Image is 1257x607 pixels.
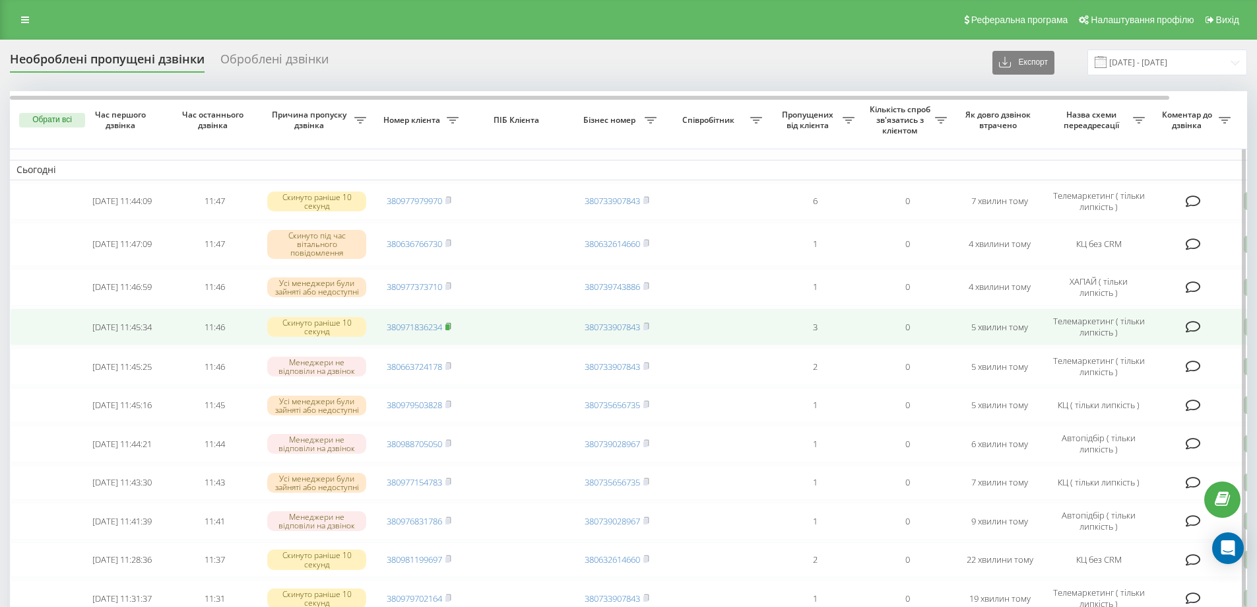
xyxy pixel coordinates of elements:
td: 0 [861,348,953,385]
td: 1 [769,223,861,266]
td: 0 [861,503,953,540]
td: 11:46 [168,269,261,306]
div: Усі менеджери були зайняті або недоступні [267,473,366,493]
div: Менеджери не відповіли на дзвінок [267,511,366,531]
td: [DATE] 11:47:09 [76,223,168,266]
div: Необроблені пропущені дзвінки [10,52,205,73]
a: 380733907843 [585,361,640,373]
td: 0 [861,183,953,220]
td: Телемаркетинг ( тільки липкість ) [1046,183,1151,220]
td: 4 хвилини тому [953,223,1046,266]
td: 0 [861,388,953,423]
div: Open Intercom Messenger [1212,532,1244,564]
td: 6 [769,183,861,220]
td: 1 [769,465,861,500]
td: [DATE] 11:45:16 [76,388,168,423]
a: 380636766730 [387,238,442,250]
span: ПІБ Клієнта [476,115,560,125]
a: 380739028967 [585,515,640,527]
div: Менеджери не відповіли на дзвінок [267,434,366,454]
a: 380971836234 [387,321,442,333]
a: 380739743886 [585,281,640,293]
td: 5 хвилин тому [953,348,1046,385]
span: Реферальна програма [971,15,1068,25]
a: 380735656735 [585,476,640,488]
td: 11:45 [168,388,261,423]
div: Менеджери не відповіли на дзвінок [267,357,366,376]
a: 380663724178 [387,361,442,373]
td: [DATE] 11:43:30 [76,465,168,500]
td: [DATE] 11:45:34 [76,308,168,345]
td: 0 [861,269,953,306]
td: 11:37 [168,542,261,577]
div: Скинуто під час вітального повідомлення [267,230,366,259]
span: Пропущених від клієнта [775,110,843,130]
a: 380632614660 [585,553,640,565]
td: 1 [769,425,861,462]
a: 380733907843 [585,195,640,207]
td: [DATE] 11:41:39 [76,503,168,540]
a: 380733907843 [585,321,640,333]
td: [DATE] 11:28:36 [76,542,168,577]
td: КЦ ( тільки липкість ) [1046,388,1151,423]
a: 380976831786 [387,515,442,527]
a: 380977154783 [387,476,442,488]
td: 6 хвилин тому [953,425,1046,462]
span: Співробітник [670,115,750,125]
span: Час першого дзвінка [86,110,158,130]
td: 11:41 [168,503,261,540]
td: 0 [861,223,953,266]
td: [DATE] 11:46:59 [76,269,168,306]
td: 7 хвилин тому [953,183,1046,220]
td: 11:43 [168,465,261,500]
div: Скинуто раніше 10 секунд [267,550,366,569]
a: 380977373710 [387,281,442,293]
span: Час останнього дзвінка [179,110,250,130]
span: Назва схеми переадресації [1052,110,1133,130]
td: КЦ без CRM [1046,223,1151,266]
td: 0 [861,542,953,577]
a: 380988705050 [387,438,442,450]
td: [DATE] 11:45:25 [76,348,168,385]
td: 9 хвилин тому [953,503,1046,540]
td: 7 хвилин тому [953,465,1046,500]
td: 1 [769,503,861,540]
td: Телемаркетинг ( тільки липкість ) [1046,348,1151,385]
td: 5 хвилин тому [953,388,1046,423]
td: [DATE] 11:44:21 [76,425,168,462]
td: 3 [769,308,861,345]
td: 1 [769,269,861,306]
td: 11:47 [168,223,261,266]
td: КЦ без CRM [1046,542,1151,577]
span: Коментар до дзвінка [1158,110,1219,130]
button: Експорт [992,51,1054,75]
a: 380981199697 [387,553,442,565]
td: 1 [769,388,861,423]
span: Як довго дзвінок втрачено [964,110,1035,130]
div: Усі менеджери були зайняті або недоступні [267,396,366,415]
a: 380979503828 [387,399,442,411]
td: 11:46 [168,308,261,345]
span: Причина пропуску дзвінка [267,110,354,130]
td: 11:44 [168,425,261,462]
td: 2 [769,348,861,385]
span: Налаштування профілю [1091,15,1194,25]
td: 0 [861,425,953,462]
span: Кількість спроб зв'язатись з клієнтом [868,104,935,135]
td: 4 хвилини тому [953,269,1046,306]
a: 380733907843 [585,592,640,604]
a: 380632614660 [585,238,640,250]
td: 11:46 [168,348,261,385]
span: Вихід [1216,15,1239,25]
td: 11:47 [168,183,261,220]
span: Номер клієнта [379,115,447,125]
td: Автопідбір ( тільки липкість ) [1046,503,1151,540]
td: КЦ ( тільки липкість ) [1046,465,1151,500]
td: 5 хвилин тому [953,308,1046,345]
a: 380977979970 [387,195,442,207]
td: [DATE] 11:44:09 [76,183,168,220]
div: Скинуто раніше 10 секунд [267,192,366,211]
a: 380739028967 [585,438,640,450]
div: Оброблені дзвінки [220,52,329,73]
td: 0 [861,308,953,345]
